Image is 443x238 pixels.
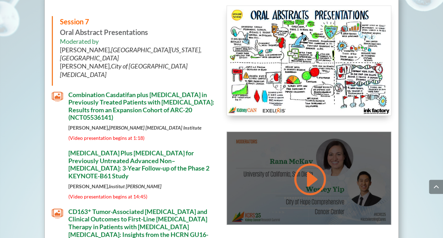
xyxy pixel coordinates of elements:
em: [PERSON_NAME] [126,183,161,189]
span:  [52,91,63,102]
strong: [PERSON_NAME], [68,125,202,131]
em: Institut [109,183,125,189]
strong: Oral Abstract Presentations [60,17,148,36]
span: [MEDICAL_DATA] Plus [MEDICAL_DATA] for Previously Untreated Advanced Non–[MEDICAL_DATA]: 3-Year F... [68,149,209,180]
span: Combination Casdatifan plus [MEDICAL_DATA] in Previously Treated Patients with [MEDICAL_DATA]: Re... [68,91,214,121]
em: City of [GEOGRAPHIC_DATA][MEDICAL_DATA] [60,62,187,78]
strong: [PERSON_NAME], [68,183,161,189]
span: [PERSON_NAME], [60,62,187,78]
span: (Video presentation begins at 14:45) [68,194,147,200]
span: [PERSON_NAME], [60,46,202,62]
span: Session 7 [60,17,89,26]
span:  [52,208,63,219]
span: (Video presentation begins at 1:18) [68,135,144,141]
img: KidneyCAN_Ink Factory_Board Session 7 [227,6,391,115]
span:  [52,149,63,161]
h6: Moderated by [60,37,209,82]
em: [GEOGRAPHIC_DATA][US_STATE], [GEOGRAPHIC_DATA] [60,46,202,62]
em: [PERSON_NAME] [MEDICAL_DATA] Institute [109,125,202,131]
